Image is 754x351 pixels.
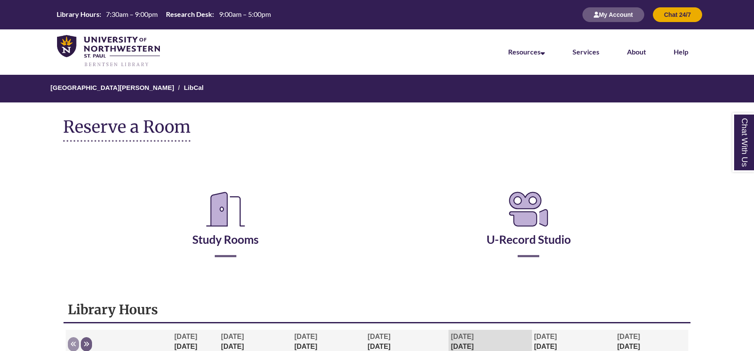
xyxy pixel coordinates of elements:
a: U-Record Studio [487,211,571,246]
a: Study Rooms [192,211,259,246]
span: 7:30am – 9:00pm [106,10,158,18]
a: My Account [582,11,644,18]
span: [DATE] [451,333,474,340]
span: [DATE] [221,333,244,340]
a: About [627,48,646,56]
th: Library Hours: [53,10,102,19]
span: [DATE] [617,333,640,340]
table: Hours Today [53,10,274,19]
a: Chat 24/7 [653,11,702,18]
a: Resources [508,48,545,56]
h1: Reserve a Room [63,118,191,142]
a: Help [674,48,688,56]
button: My Account [582,7,644,22]
span: [DATE] [175,333,197,340]
a: Hours Today [53,10,274,20]
h1: Library Hours [68,301,686,318]
img: UNWSP Library Logo [57,35,160,67]
span: [DATE] [294,333,317,340]
span: [DATE] [534,333,557,340]
span: [DATE] [368,333,391,340]
a: [GEOGRAPHIC_DATA][PERSON_NAME] [51,84,174,91]
nav: Breadcrumb [63,75,691,102]
th: Research Desk: [162,10,215,19]
button: Chat 24/7 [653,7,702,22]
div: Reserve a Room [63,163,691,283]
a: LibCal [184,84,204,91]
a: Services [573,48,599,56]
span: 9:00am – 5:00pm [219,10,271,18]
